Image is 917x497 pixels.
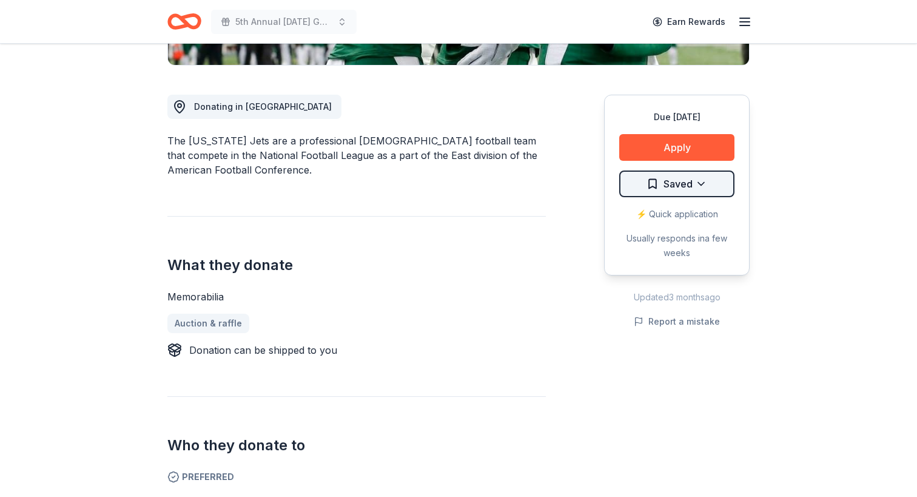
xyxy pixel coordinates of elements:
a: Home [167,7,201,36]
h2: Who they donate to [167,436,546,455]
span: Preferred [167,470,546,484]
div: Due [DATE] [619,110,734,124]
div: The [US_STATE] Jets are a professional [DEMOGRAPHIC_DATA] football team that compete in the Natio... [167,134,546,177]
div: Memorabilia [167,289,546,304]
div: ⚡️ Quick application [619,207,734,221]
button: Saved [619,171,734,197]
span: Saved [663,176,693,192]
a: Earn Rewards [645,11,733,33]
button: 5th Annual [DATE] Gala [211,10,357,34]
span: Donating in [GEOGRAPHIC_DATA] [194,101,332,112]
a: Auction & raffle [167,314,249,333]
button: Report a mistake [634,314,720,329]
span: 5th Annual [DATE] Gala [235,15,332,29]
div: Usually responds in a few weeks [619,231,734,260]
h2: What they donate [167,255,546,275]
div: Updated 3 months ago [604,290,750,305]
div: Donation can be shipped to you [189,343,337,357]
button: Apply [619,134,734,161]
